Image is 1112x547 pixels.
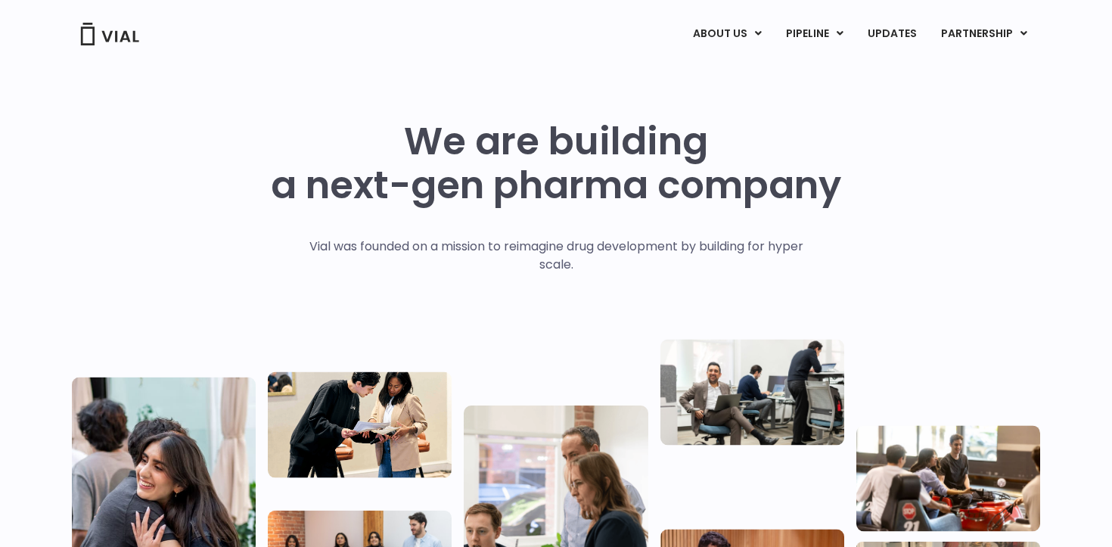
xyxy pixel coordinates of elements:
img: Vial Logo [79,23,140,45]
a: PIPELINEMenu Toggle [774,21,855,47]
img: Group of people playing whirlyball [856,425,1040,531]
img: Two people looking at a paper talking. [268,371,452,477]
a: PARTNERSHIPMenu Toggle [929,21,1039,47]
img: Three people working in an office [660,339,844,445]
h1: We are building a next-gen pharma company [271,120,841,207]
a: ABOUT USMenu Toggle [681,21,773,47]
p: Vial was founded on a mission to reimagine drug development by building for hyper scale. [294,238,819,274]
a: UPDATES [856,21,928,47]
